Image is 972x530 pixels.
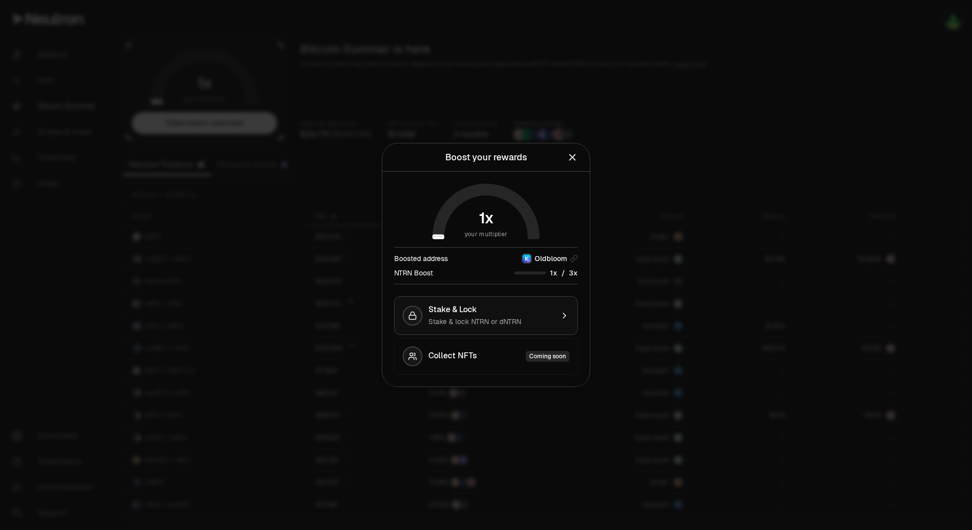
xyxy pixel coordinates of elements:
img: Keplr [523,255,531,263]
span: Collect NFTs [428,351,477,362]
div: Boosted address [394,254,448,264]
button: KeplrOldbloom [522,254,578,264]
span: Stake & Lock [428,305,477,315]
div: / [514,267,578,278]
button: Stake & LockStake & lock NTRN or dNTRN [394,296,578,335]
span: Stake & lock NTRN or dNTRN [428,317,521,326]
span: Oldbloom [535,254,567,264]
div: Boost your rewards [445,150,527,164]
div: NTRN Boost [394,268,433,278]
div: Coming soon [526,351,569,362]
button: Close [567,150,578,164]
span: your multiplier [465,229,508,239]
button: Collect NFTsComing soon [394,338,578,375]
